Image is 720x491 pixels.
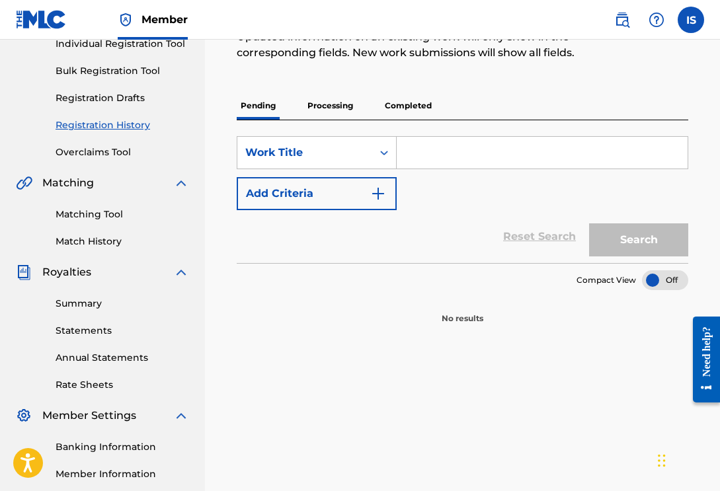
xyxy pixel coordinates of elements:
p: Processing [303,92,357,120]
button: Add Criteria [237,177,397,210]
iframe: Resource Center [683,305,720,414]
div: User Menu [678,7,704,33]
img: expand [173,175,189,191]
a: Banking Information [56,440,189,454]
iframe: Chat Widget [654,428,720,491]
form: Search Form [237,136,688,263]
img: MLC Logo [16,10,67,29]
a: Public Search [609,7,635,33]
p: No results [442,297,483,324]
a: Summary [56,297,189,311]
a: Bulk Registration Tool [56,64,189,78]
a: Individual Registration Tool [56,37,189,51]
a: Registration History [56,118,189,132]
a: Matching Tool [56,208,189,221]
a: Rate Sheets [56,378,189,392]
span: Royalties [42,264,91,280]
span: Member [141,12,188,27]
a: Overclaims Tool [56,145,189,159]
a: Statements [56,324,189,338]
img: help [649,12,664,28]
div: Drag [658,441,666,480]
div: Work Title [245,145,364,161]
img: expand [173,408,189,424]
div: Help [643,7,670,33]
span: Compact View [577,274,636,286]
img: 9d2ae6d4665cec9f34b9.svg [370,186,386,202]
img: search [614,12,630,28]
img: Matching [16,175,32,191]
img: Top Rightsholder [118,12,134,28]
span: Member Settings [42,408,136,424]
a: Member Information [56,467,189,481]
a: Registration Drafts [56,91,189,105]
span: Matching [42,175,94,191]
img: expand [173,264,189,280]
p: Updated information on an existing work will only show in the corresponding fields. New work subm... [237,29,584,61]
p: Completed [381,92,436,120]
img: Royalties [16,264,32,280]
img: Member Settings [16,408,32,424]
a: Match History [56,235,189,248]
a: Annual Statements [56,351,189,365]
p: Pending [237,92,280,120]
